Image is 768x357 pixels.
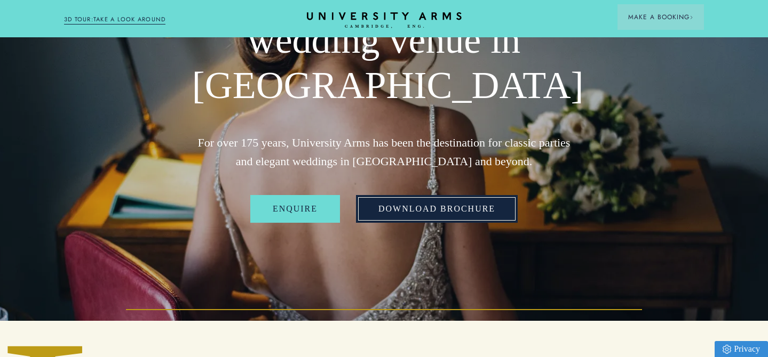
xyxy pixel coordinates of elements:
[307,12,462,29] a: Home
[250,195,340,223] a: Enquire
[192,133,576,171] p: For over 175 years, University Arms has been the destination for classic parties and elegant wedd...
[723,345,731,354] img: Privacy
[617,4,704,30] button: Make a BookingArrow icon
[628,12,693,22] span: Make a Booking
[356,195,518,223] a: Download Brochure
[64,15,166,25] a: 3D TOUR:TAKE A LOOK AROUND
[690,15,693,19] img: Arrow icon
[715,341,768,357] a: Privacy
